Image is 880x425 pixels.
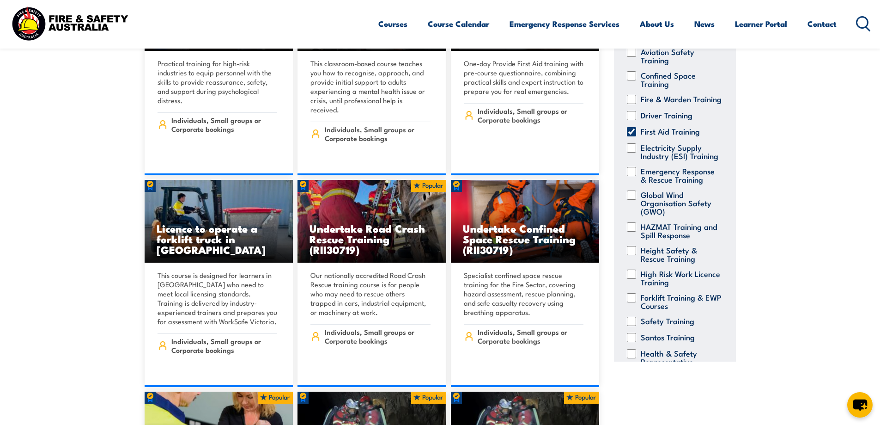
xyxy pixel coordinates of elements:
a: Courses [378,12,407,36]
label: Height Safety & Rescue Training [641,246,722,263]
p: This classroom-based course teaches you how to recognise, approach, and provide initial support t... [310,59,431,114]
a: Course Calendar [428,12,489,36]
label: Confined Space Training [641,71,722,88]
span: Individuals, Small groups or Corporate bookings [171,337,277,354]
p: Our nationally accredited Road Crash Rescue training course is for people who may need to rescue ... [310,271,431,317]
label: Health & Safety Representative Training [641,349,722,374]
label: Fire & Warden Training [641,95,722,104]
a: Licence to operate a forklift truck in [GEOGRAPHIC_DATA] [145,180,293,263]
span: Individuals, Small groups or Corporate bookings [171,116,277,133]
a: Undertake Road Crash Rescue Training (RII30719) [297,180,446,263]
label: HAZMAT Training and Spill Response [641,222,722,239]
label: Emergency Response & Rescue Training [641,167,722,184]
p: Practical training for high-risk industries to equip personnel with the skills to provide reassur... [158,59,278,105]
label: Global Wind Organisation Safety (GWO) [641,191,722,216]
label: Driver Training [641,111,692,120]
a: Learner Portal [735,12,787,36]
a: Undertake Confined Space Rescue Training (RII30719) [451,180,600,263]
p: One-day Provide First Aid training with pre-course questionnaire, combining practical skills and ... [464,59,584,96]
p: This course is designed for learners in [GEOGRAPHIC_DATA] who need to meet local licensing standa... [158,271,278,326]
h3: Undertake Confined Space Rescue Training (RII30719) [463,223,588,255]
label: Electricity Supply Industry (ESI) Training [641,143,722,160]
img: Road Crash Rescue Training [297,180,446,263]
label: Aviation Safety Training [641,48,722,64]
span: Individuals, Small groups or Corporate bookings [325,327,431,345]
a: News [694,12,715,36]
label: Santos Training [641,333,695,342]
img: Undertake Confined Space Rescue Training (non Fire-Sector) (2) [451,180,600,263]
span: Individuals, Small groups or Corporate bookings [325,125,431,142]
h3: Undertake Road Crash Rescue Training (RII30719) [310,223,434,255]
label: High Risk Work Licence Training [641,270,722,286]
img: Licence to operate a forklift truck Training [145,180,293,263]
h3: Licence to operate a forklift truck in [GEOGRAPHIC_DATA] [157,223,281,255]
label: First Aid Training [641,127,700,136]
a: About Us [640,12,674,36]
button: chat-button [847,392,873,418]
label: Safety Training [641,317,694,326]
a: Emergency Response Services [510,12,619,36]
a: Contact [807,12,837,36]
p: Specialist confined space rescue training for the Fire Sector, covering hazard assessment, rescue... [464,271,584,317]
span: Individuals, Small groups or Corporate bookings [478,106,583,124]
span: Individuals, Small groups or Corporate bookings [478,327,583,345]
label: Forklift Training & EWP Courses [641,293,722,310]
